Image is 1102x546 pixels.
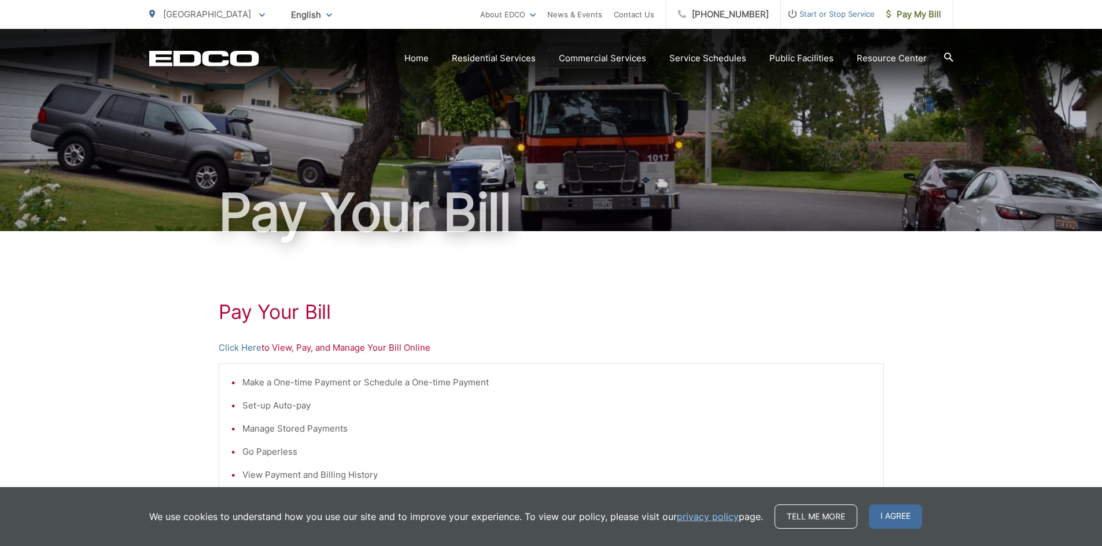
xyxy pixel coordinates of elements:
[219,300,884,324] h1: Pay Your Bill
[219,341,261,355] a: Click Here
[149,50,259,66] a: EDCD logo. Return to the homepage.
[769,51,834,65] a: Public Facilities
[242,445,872,459] li: Go Paperless
[614,8,654,21] a: Contact Us
[857,51,927,65] a: Resource Center
[219,341,884,355] p: to View, Pay, and Manage Your Bill Online
[404,51,429,65] a: Home
[149,184,953,242] h1: Pay Your Bill
[480,8,536,21] a: About EDCO
[775,504,857,529] a: Tell me more
[869,504,922,529] span: I agree
[559,51,646,65] a: Commercial Services
[669,51,746,65] a: Service Schedules
[886,8,941,21] span: Pay My Bill
[149,510,763,523] p: We use cookies to understand how you use our site and to improve your experience. To view our pol...
[452,51,536,65] a: Residential Services
[677,510,739,523] a: privacy policy
[242,399,872,413] li: Set-up Auto-pay
[163,9,251,20] span: [GEOGRAPHIC_DATA]
[547,8,602,21] a: News & Events
[242,468,872,482] li: View Payment and Billing History
[242,422,872,436] li: Manage Stored Payments
[242,376,872,389] li: Make a One-time Payment or Schedule a One-time Payment
[282,5,341,25] span: English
